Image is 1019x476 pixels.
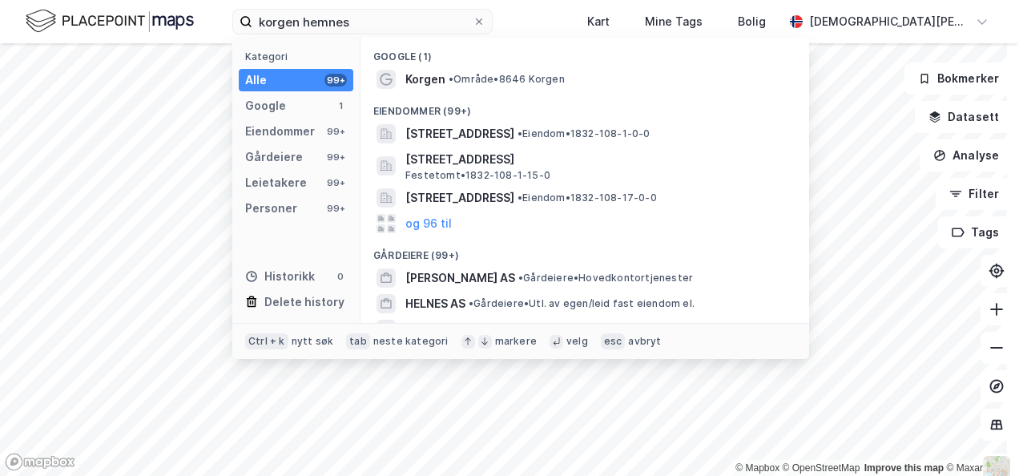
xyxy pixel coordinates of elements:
div: 1 [334,99,347,112]
button: Filter [936,178,1013,210]
span: [STREET_ADDRESS] [405,150,790,169]
div: Ctrl + k [245,333,288,349]
div: 99+ [324,151,347,163]
div: Eiendommer [245,122,315,141]
div: Delete history [264,292,344,312]
span: • [449,73,453,85]
div: tab [346,333,370,349]
a: Mapbox homepage [5,453,75,471]
span: • [469,297,473,309]
div: Gårdeiere (99+) [360,236,809,265]
span: [GEOGRAPHIC_DATA] [405,320,524,339]
div: Leietakere [245,173,307,192]
span: Område • 8646 Korgen [449,73,565,86]
div: 99+ [324,74,347,87]
a: Improve this map [864,462,944,474]
button: Tags [938,216,1013,248]
button: Analyse [920,139,1013,171]
a: Mapbox [735,462,779,474]
span: HELNES AS [405,294,465,313]
button: og 96 til [405,214,452,233]
span: • [518,272,523,284]
iframe: Chat Widget [939,399,1019,476]
div: Personer [245,199,297,218]
span: Festetomt • 1832-108-1-15-0 [405,169,550,182]
div: velg [566,335,588,348]
span: Gårdeiere • Utl. av egen/leid fast eiendom el. [469,297,695,310]
span: Eiendom • 1832-108-1-0-0 [518,127,650,140]
div: 99+ [324,125,347,138]
div: Historikk [245,267,315,286]
div: Mine Tags [645,12,703,31]
div: Google [245,96,286,115]
div: 0 [334,270,347,283]
button: Datasett [915,101,1013,133]
div: 99+ [324,202,347,215]
img: logo.f888ab2527a4732fd821a326f86c7f29.svg [26,7,194,35]
div: nytt søk [292,335,334,348]
div: Kart [587,12,610,31]
a: OpenStreetMap [783,462,860,474]
div: [DEMOGRAPHIC_DATA][PERSON_NAME] [809,12,969,31]
span: • [518,192,522,204]
span: • [518,127,522,139]
span: [STREET_ADDRESS] [405,188,514,208]
div: 99+ [324,176,347,189]
div: Bolig [738,12,766,31]
span: [PERSON_NAME] AS [405,268,515,288]
span: Gårdeiere • Hovedkontortjenester [518,272,693,284]
span: Korgen [405,70,445,89]
div: Google (1) [360,38,809,67]
div: esc [601,333,626,349]
div: Alle [245,71,267,90]
div: markere [495,335,537,348]
div: Eiendommer (99+) [360,92,809,121]
input: Søk på adresse, matrikkel, gårdeiere, leietakere eller personer [252,10,473,34]
div: Gårdeiere [245,147,303,167]
span: [STREET_ADDRESS] [405,124,514,143]
div: Kategori [245,50,353,63]
div: neste kategori [373,335,449,348]
button: Bokmerker [904,63,1013,95]
span: Eiendom • 1832-108-17-0-0 [518,192,657,204]
div: avbryt [628,335,661,348]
